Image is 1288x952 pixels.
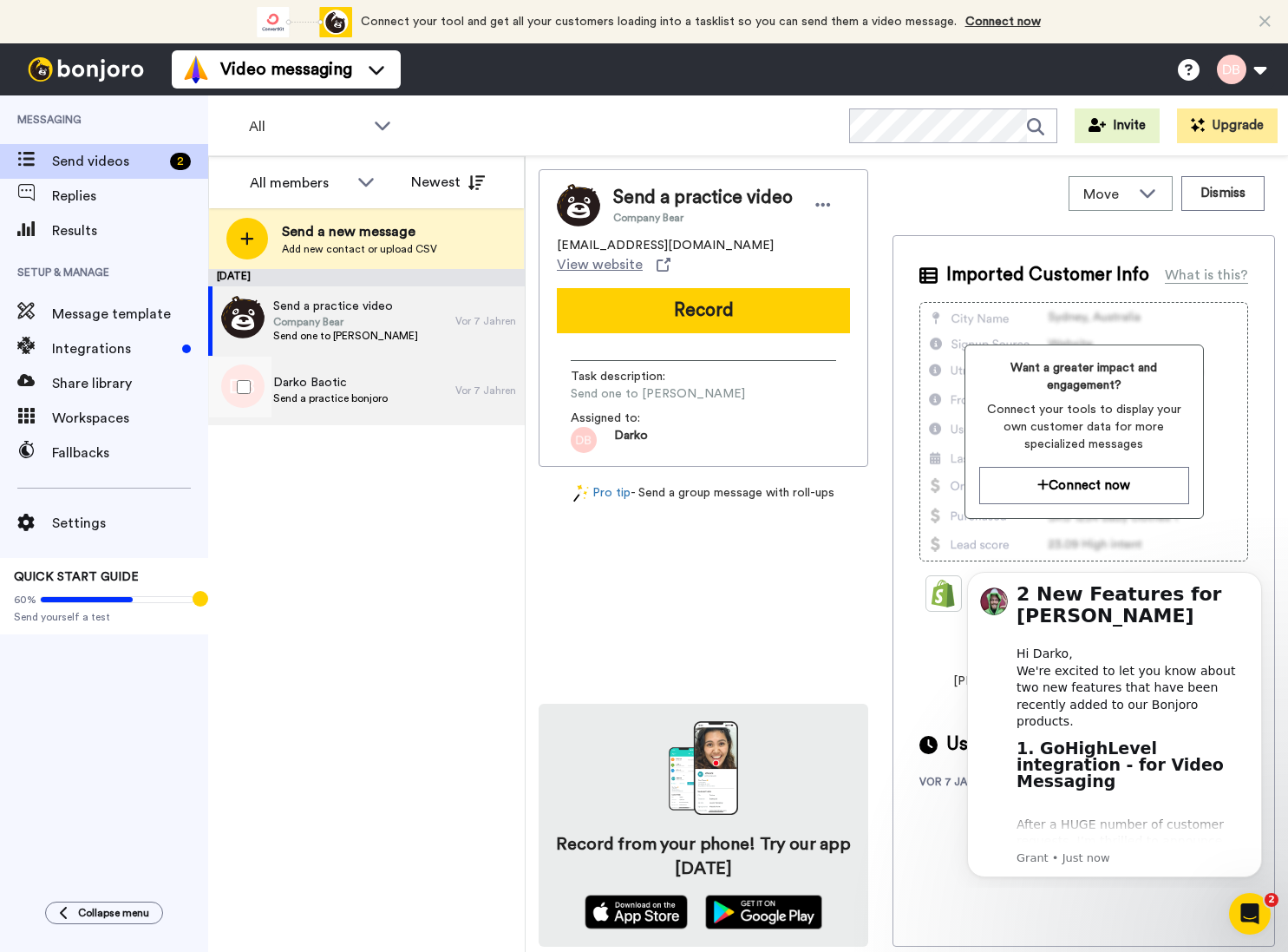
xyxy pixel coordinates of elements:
span: Send a practice bonjoro [273,391,388,405]
div: [DATE] [208,269,525,286]
a: View website [557,254,670,275]
h4: Record from your phone! Try our app [DATE] [556,832,851,881]
span: Want a greater impact and engagement? [979,359,1189,394]
a: Connect now [965,16,1041,28]
span: Task description : [571,368,692,385]
p: Message from Grant, sent Just now [75,294,308,310]
span: Company Bear [613,211,793,225]
span: Send one to [PERSON_NAME] [571,385,745,403]
span: Replies [52,186,208,207]
span: Connect your tools to display your own customer data for more specialized messages [979,401,1189,453]
span: [EMAIL_ADDRESS][DOMAIN_NAME] [557,237,774,254]
img: face_smiling.png [221,295,265,338]
span: Send a practice video [613,185,793,211]
button: Collapse menu [45,902,163,924]
div: vor 7 Jahren [919,775,1032,792]
span: Workspaces [52,408,208,429]
div: 2 [170,153,191,170]
span: Assigned to: [571,410,692,427]
span: Fallbacks [52,443,208,463]
span: Imported Customer Info [946,262,1149,288]
img: Shopify [930,580,958,607]
span: 60% [14,593,36,607]
span: Connect your tool and get all your customers loading into a tasklist so you can send them a video... [361,16,957,28]
span: Message template [52,304,208,325]
span: Video messaging [220,57,352,82]
span: Collapse menu [78,906,149,920]
div: Vor 7 Jahren [455,384,516,397]
button: Record [557,288,850,333]
button: Dismiss [1181,176,1265,211]
button: Upgrade [1177,108,1278,143]
div: All members [250,173,349,194]
span: Send a new message [282,221,437,242]
button: Invite [1075,108,1160,143]
span: Send videos [52,151,163,172]
span: All [249,116,365,137]
span: Settings [52,513,208,534]
span: QUICK START GUIDE [14,571,139,583]
img: Image of Send a practice video [557,183,600,227]
span: [PERSON_NAME] connects with all your other software [919,673,1248,707]
span: Results [52,220,208,241]
span: Darko Baotic [273,374,388,391]
span: Company Bear [273,315,418,329]
span: Share library [52,373,208,394]
div: After a HUGE number of customer requests, I’m thrilled to announce that we’ve just released a dir... [75,243,308,345]
div: animation [257,7,352,37]
img: vm-color.svg [182,56,210,83]
button: Connect now [979,467,1189,504]
img: b19c1490-67a0-4ef4-bc0b-be407bb0983e.png [571,427,597,453]
span: 2 [1265,893,1278,907]
span: Add new contact or upload CSV [282,242,437,256]
img: bj-logo-header-white.svg [21,57,151,82]
img: playstore [705,895,822,929]
img: appstore [585,895,688,929]
img: download [669,721,738,815]
iframe: Intercom live chat [1229,893,1271,935]
iframe: Intercom notifications message [941,556,1288,888]
span: Send yourself a test [14,610,194,624]
span: Send a practice video [273,298,418,315]
span: Integrations [52,338,175,359]
span: Move [1083,184,1130,205]
div: Tooltip anchor [193,591,208,607]
span: Send one to [PERSON_NAME] [273,329,418,343]
img: magic-wand.svg [573,484,589,502]
a: Pro tip [573,484,631,502]
span: View website [557,254,643,275]
button: Newest [398,165,498,200]
div: What is this? [1165,265,1248,286]
div: Vor 7 Jahren [455,314,516,328]
div: - Send a group message with roll-ups [539,484,868,502]
span: Darko [614,427,648,453]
